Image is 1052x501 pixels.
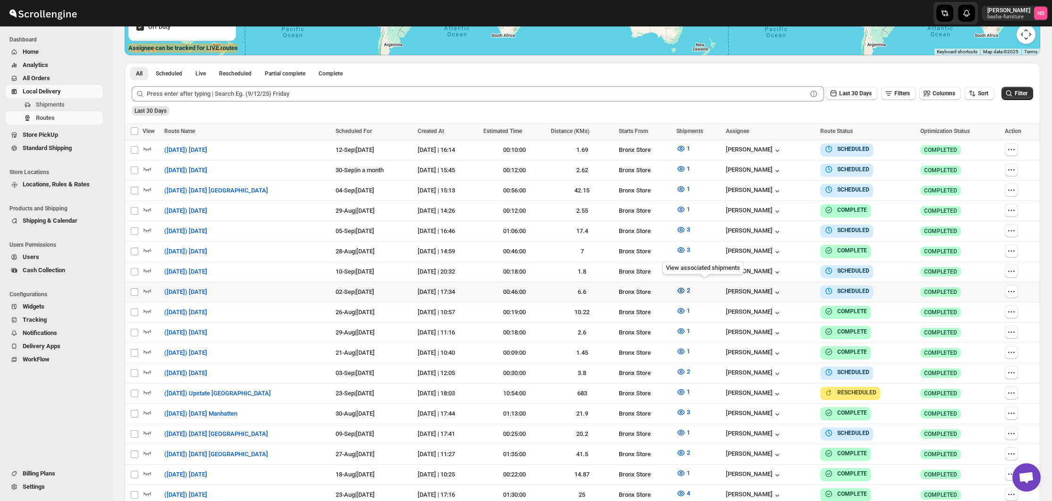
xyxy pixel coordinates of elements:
button: 1 [671,202,696,217]
span: COMPLETED [924,329,957,336]
span: All [136,70,143,77]
span: WorkFlow [23,356,50,363]
button: [PERSON_NAME] [726,409,782,419]
span: Cash Collection [23,267,65,274]
input: Press enter after typing | Search Eg. (9/12/25) Friday [147,86,807,101]
span: Delivery Apps [23,342,60,350]
button: SCHEDULED [824,144,869,154]
span: Routes [36,114,55,121]
b: SCHEDULED [837,267,869,274]
button: 1 [671,303,696,318]
button: Sort [965,87,994,100]
div: 00:12:00 [483,206,545,216]
span: Billing Plans [23,470,55,477]
span: Route Name [164,128,195,134]
button: 3 [671,242,696,258]
span: Distance (KMs) [551,128,589,134]
button: [PERSON_NAME] [726,470,782,480]
div: Bronx Store [619,206,671,216]
button: 1 [671,182,696,197]
button: 1 [671,161,696,176]
button: COMPLETE [824,489,867,499]
button: Locations, Rules & Rates [6,178,103,191]
button: 4 [671,486,696,501]
a: Open this area in Google Maps (opens a new window) [127,43,158,55]
button: ([DATE]) [DATE] [159,224,213,239]
span: 29-Aug | [DATE] [336,329,375,336]
div: 2.55 [551,206,613,216]
span: ([DATE]) [DATE] [164,226,207,236]
span: COMPLETED [924,288,957,296]
label: Assignee can be tracked for LIVE routes [128,43,238,53]
button: ([DATE]) Upstate [GEOGRAPHIC_DATA] [159,386,277,401]
button: Cash Collection [6,264,103,277]
button: Shipments [6,98,103,111]
div: [PERSON_NAME] [726,369,782,378]
button: 1 [671,324,696,339]
div: Bronx Store [619,267,671,276]
button: Home [6,45,103,58]
b: COMPLETE [837,349,867,355]
p: [PERSON_NAME] [987,7,1030,14]
span: 30-Sep | in a month [336,167,384,174]
span: Estimated Time [483,128,522,134]
button: ([DATE]) [DATE] [159,325,213,340]
span: Off Duty [148,23,170,30]
span: 21-Aug | [DATE] [336,349,375,356]
button: [PERSON_NAME] [726,207,782,216]
img: Google [127,43,158,55]
div: [PERSON_NAME] [726,430,782,439]
button: ([DATE]) [DATE] [159,467,213,482]
span: 2 [687,287,690,294]
span: 28-Aug | [DATE] [336,248,375,255]
span: Shipping & Calendar [23,217,77,224]
span: 1 [687,388,690,395]
button: COMPLETE [824,246,867,255]
div: [PERSON_NAME] [726,491,782,500]
span: 3 [687,226,690,233]
b: COMPLETE [837,470,867,477]
button: SCHEDULED [824,266,869,276]
span: Route Status [820,128,853,134]
div: 2.6 [551,328,613,337]
span: Widgets [23,303,44,310]
span: COMPLETED [924,187,957,194]
span: Store Locations [9,168,107,176]
button: ([DATE]) [DATE] [159,305,213,320]
button: COMPLETE [824,449,867,458]
span: Rescheduled [219,70,252,77]
span: ([DATE]) [DATE] [164,287,207,297]
span: ([DATE]) [DATE] [164,166,207,175]
div: Bronx Store [619,145,671,155]
span: Users Permissions [9,241,107,249]
div: [PERSON_NAME] [726,308,782,317]
div: [DATE] | 17:34 [418,287,478,297]
span: COMPLETED [924,309,957,316]
button: [PERSON_NAME] [726,267,782,277]
span: 04-Sep | [DATE] [336,187,374,194]
span: Optimization Status [920,128,970,134]
button: User menu [982,6,1048,21]
button: Keyboard shortcuts [937,49,977,55]
div: 00:46:00 [483,287,545,297]
div: 01:06:00 [483,226,545,236]
span: Created At [418,128,444,134]
button: Last 30 Days [826,87,877,100]
button: Delivery Apps [6,340,103,353]
button: SCHEDULED [824,165,869,174]
div: [PERSON_NAME] [726,450,782,459]
span: 2 [687,449,690,456]
div: 10.22 [551,308,613,317]
div: [DATE] | 14:59 [418,247,478,256]
button: 1 [671,384,696,400]
button: 2 [671,364,696,379]
div: [PERSON_NAME] [726,227,782,236]
button: ([DATE]) [DATE] [159,163,213,178]
div: 42.15 [551,186,613,195]
text: NB [1037,10,1044,17]
span: 26-Aug | [DATE] [336,309,375,316]
button: ([DATE]) [DATE] [GEOGRAPHIC_DATA] [159,183,274,198]
div: [DATE] | 10:57 [418,308,478,317]
div: [PERSON_NAME] [726,146,782,155]
b: SCHEDULED [837,430,869,436]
